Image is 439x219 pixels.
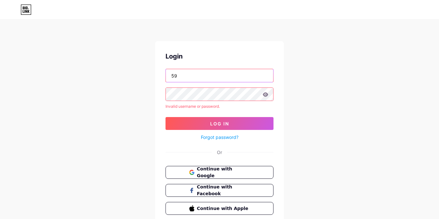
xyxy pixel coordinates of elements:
div: Invalid username or password. [166,104,273,109]
div: Or [217,149,222,156]
button: Log In [166,117,273,130]
span: Log In [210,121,229,126]
a: Forgot password? [201,134,238,141]
span: Continue with Facebook [197,184,250,197]
span: Continue with Apple [197,205,250,212]
button: Continue with Google [166,166,273,179]
div: Login [166,51,273,61]
input: Username [166,69,273,82]
span: Continue with Google [197,166,250,179]
button: Continue with Apple [166,202,273,215]
button: Continue with Facebook [166,184,273,197]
